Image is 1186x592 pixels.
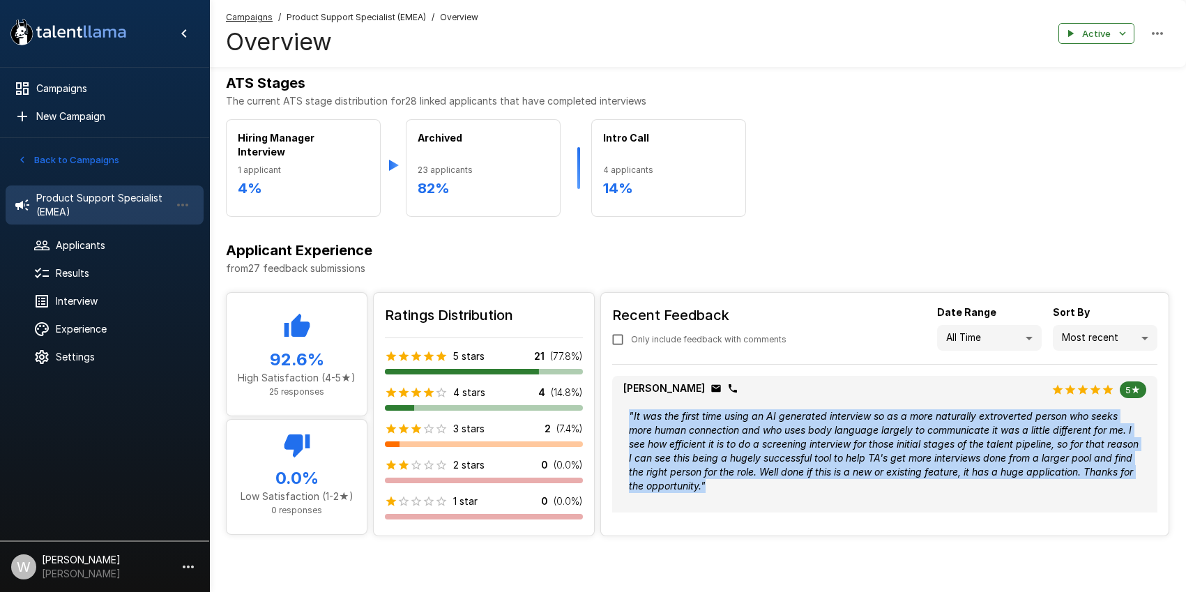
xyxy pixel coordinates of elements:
p: 4 stars [453,386,485,400]
b: Hiring Manager Interview [238,132,314,158]
button: Transcript [1077,510,1146,531]
span: 1 applicant [238,163,369,177]
button: Active [1058,23,1134,45]
span: 0 responses [271,505,322,515]
p: [PERSON_NAME] [623,381,705,395]
p: 0 [541,494,548,508]
p: 2 [545,422,551,436]
p: 3 stars [453,422,485,436]
p: ( 0.0 %) [554,494,583,508]
b: Date Range [937,306,996,318]
b: ATS Stages [226,75,305,91]
h6: Recent Feedback [612,304,798,326]
span: 5★ [1120,384,1146,395]
h5: 0.0 % [238,467,356,489]
p: The current ATS stage distribution for 28 linked applicants that have completed interviews [226,94,1169,108]
p: 2 stars [453,458,485,472]
b: Archived [418,132,462,144]
div: Click to copy [727,383,738,394]
span: 4 applicants [603,163,734,177]
span: Overview [440,10,478,24]
span: 25 responses [269,386,324,397]
h6: 4 % [238,177,369,199]
span: / [432,10,434,24]
div: " It was the first time using an AI generated interview so as a more naturally extroverted person... [623,404,1146,499]
h4: Overview [226,27,478,56]
p: ( 77.8 %) [550,349,583,363]
span: / [278,10,281,24]
span: Only include feedback with comments [631,333,786,347]
p: from 27 feedback submissions [226,261,1169,275]
span: 23 applicants [418,163,549,177]
b: Applicant Experience [226,242,372,259]
p: 1 star [453,494,478,508]
div: Most recent [1053,325,1157,351]
div: All Time [937,325,1042,351]
p: High Satisfaction (4-5★) [238,371,356,385]
p: 4 [538,386,545,400]
h6: Ratings Distribution [385,304,583,326]
b: Intro Call [603,132,649,144]
h5: 92.6 % [238,349,356,371]
span: Product Support Specialist (EMEA) [287,10,426,24]
p: 0 [541,458,548,472]
p: ( 0.0 %) [554,458,583,472]
p: Low Satisfaction (1-2★) [238,489,356,503]
div: Click to copy [710,383,722,394]
p: 5 stars [453,349,485,363]
h6: 82 % [418,177,549,199]
p: ( 14.8 %) [551,386,583,400]
b: Sort By [1053,306,1090,318]
p: 21 [534,349,545,363]
u: Campaigns [226,12,273,22]
button: Evaluation [1001,510,1071,531]
h6: 14 % [603,177,734,199]
p: ( 7.4 %) [556,422,583,436]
